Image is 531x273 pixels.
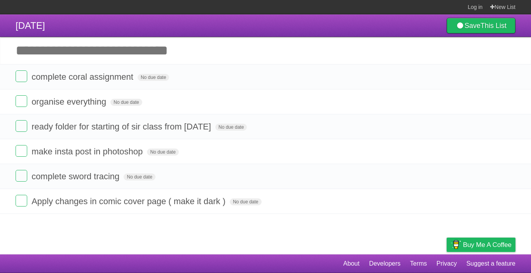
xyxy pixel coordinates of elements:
[31,196,227,206] span: Apply changes in comic cover page ( make it dark )
[468,145,483,158] label: Star task
[31,171,121,181] span: complete sword tracing
[110,99,142,106] span: No due date
[369,256,400,271] a: Developers
[468,120,483,133] label: Star task
[16,145,27,157] label: Done
[31,122,213,131] span: ready folder for starting of sir class from [DATE]
[16,120,27,132] label: Done
[437,256,457,271] a: Privacy
[343,256,360,271] a: About
[16,195,27,206] label: Done
[16,170,27,182] label: Done
[451,238,461,251] img: Buy me a coffee
[463,238,512,252] span: Buy me a coffee
[147,149,178,156] span: No due date
[410,256,427,271] a: Terms
[468,70,483,83] label: Star task
[31,97,108,107] span: organise everything
[16,70,27,82] label: Done
[31,72,135,82] span: complete coral assignment
[468,195,483,208] label: Star task
[447,238,515,252] a: Buy me a coffee
[466,256,515,271] a: Suggest a feature
[16,20,45,31] span: [DATE]
[31,147,145,156] span: make insta post in photoshop
[468,170,483,183] label: Star task
[468,95,483,108] label: Star task
[124,173,155,180] span: No due date
[480,22,507,30] b: This List
[215,124,247,131] span: No due date
[230,198,261,205] span: No due date
[16,95,27,107] label: Done
[138,74,169,81] span: No due date
[447,18,515,33] a: SaveThis List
